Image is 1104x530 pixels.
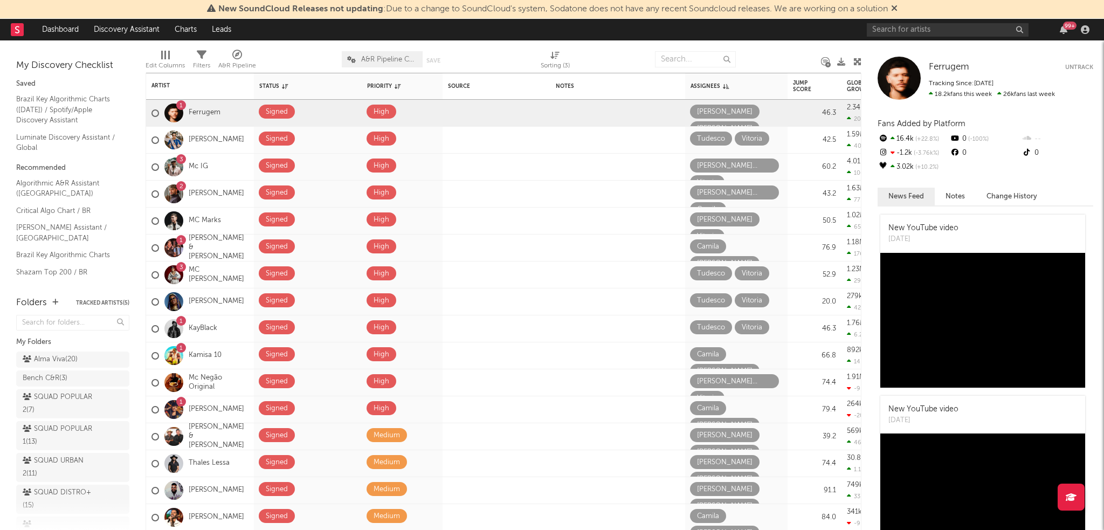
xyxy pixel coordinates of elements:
div: Tudesco [697,294,725,307]
div: Recommended [16,162,129,175]
div: [PERSON_NAME] [697,106,753,119]
div: High [374,375,389,388]
div: Filters [193,46,210,77]
div: Medium [374,483,400,496]
div: New YouTube video [888,404,958,415]
a: MC [PERSON_NAME] [189,266,249,284]
div: 1.76M [847,320,866,327]
div: [PERSON_NAME] [697,456,753,469]
div: 42.8k [847,304,870,311]
div: Signed [266,106,288,119]
div: Vitoria [697,230,717,243]
div: Source [448,83,518,90]
div: 0 [949,146,1021,160]
a: [PERSON_NAME] & [PERSON_NAME] [189,234,249,261]
div: 46.3 [793,107,836,120]
div: Vitoria [742,133,762,146]
div: Signed [266,402,288,415]
div: Signed [266,214,288,226]
div: 40.5k [847,142,870,149]
input: Search for artists [867,23,1029,37]
div: Camila [697,348,719,361]
div: Vitoria [697,176,717,189]
div: 176k [847,250,867,257]
span: +22.8 % [914,136,939,142]
span: Tracking Since: [DATE] [929,80,993,87]
div: My Folders [16,336,129,349]
div: [PERSON_NAME] [697,473,753,486]
a: SQUAD POPULAR 2(7) [16,389,129,418]
div: 33.5k [847,493,868,500]
div: [DATE] [888,415,958,426]
div: [PERSON_NAME] [697,483,753,496]
input: Search... [655,51,736,67]
div: 14.3k [847,358,868,365]
div: Artist [151,82,232,89]
div: High [374,187,389,199]
div: Notes [556,83,664,90]
a: Shazam Top 200 / BR [16,266,119,278]
div: Camila [697,203,719,216]
div: [PERSON_NAME] [697,429,753,442]
span: -3.76k % [912,150,939,156]
div: High [374,214,389,226]
div: Global Audio Streams Daily Growth [847,80,928,93]
button: Save [426,58,440,64]
div: Camila [697,240,719,253]
button: 99+ [1060,25,1067,34]
div: 79.4 [793,403,836,416]
span: Fans Added by Platform [878,120,965,128]
div: 84.0 [793,511,836,524]
a: Brazil Key Algorithmic Charts ([DATE]) / Spotify/Apple Discovery Assistant [16,93,119,126]
div: Signed [266,348,288,361]
a: SQUAD DISTRO+(15) [16,485,129,514]
div: 6.25k [847,331,869,338]
div: 39.2 [793,430,836,443]
div: Vitoria [742,267,762,280]
a: [PERSON_NAME] Assistant / [GEOGRAPHIC_DATA] [16,222,119,244]
input: Search for folders... [16,315,129,331]
div: 4.01M [847,158,866,165]
div: Sorting ( 3 ) [541,59,570,72]
a: [PERSON_NAME] [189,513,244,522]
div: A&R Pipeline [218,46,256,77]
span: -100 % [967,136,989,142]
div: Medium [374,456,400,469]
div: [PERSON_NAME] [697,446,753,459]
a: [PERSON_NAME] [189,486,244,495]
div: Vitoria [697,392,717,405]
div: 1.59M [847,131,866,138]
div: 77.1k [847,196,868,203]
div: Tudesco [697,133,725,146]
div: 749k [847,481,863,488]
a: Thales Lessa [189,459,230,468]
div: Sorting (3) [541,46,570,77]
div: Camila [697,510,719,523]
a: KayBlack [189,324,217,333]
div: Signed [266,133,288,146]
div: High [374,106,389,119]
div: [PERSON_NAME] [697,214,753,226]
div: 1.91M [847,374,865,381]
div: Vitoria [742,294,762,307]
a: Ferrugem [929,62,969,73]
div: Vitoria [742,321,762,334]
div: 74.4 [793,376,836,389]
a: [PERSON_NAME] & [PERSON_NAME] [189,423,249,450]
div: 99 + [1063,22,1077,30]
div: -9.64k [847,385,873,392]
span: Ferrugem [929,63,969,72]
div: 0 [1022,146,1093,160]
div: Alma Viva ( 20 ) [23,353,78,366]
div: 209k [847,115,868,122]
div: Medium [374,429,400,442]
div: 2.34M [847,104,866,111]
div: A&R Pipeline [218,59,256,72]
div: SQUAD POPULAR 1 ( 13 ) [23,423,99,449]
div: 892k [847,347,863,354]
div: Signed [266,375,288,388]
a: Discovery Assistant [86,19,167,40]
div: Tudesco [697,321,725,334]
div: 46.3 [793,322,836,335]
div: 264k [847,401,863,408]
